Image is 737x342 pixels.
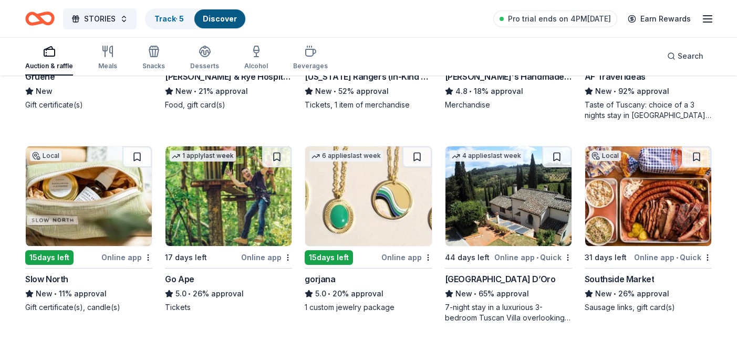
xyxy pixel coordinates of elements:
div: 20% approval [305,287,432,300]
button: Beverages [293,41,328,76]
div: Snacks [142,62,165,70]
div: [US_STATE] Rangers (In-Kind Donation) [305,70,432,83]
button: Track· 5Discover [145,8,246,29]
div: Alcohol [244,62,268,70]
span: • [469,87,472,95]
button: STORIES [63,8,137,29]
button: Meals [98,41,117,76]
div: Sausage links, gift card(s) [585,302,712,313]
button: Search [659,46,712,67]
div: 4 applies last week [450,151,523,162]
span: New [595,85,612,98]
span: • [189,290,191,298]
div: [PERSON_NAME]'s Handmade Vodka [445,70,572,83]
div: Online app [241,251,292,264]
div: 6 applies last week [309,151,383,162]
a: Image for Southside MarketLocal31 days leftOnline app•QuickSouthside MarketNew•26% approvalSausag... [585,146,712,313]
div: 17 days left [165,251,207,264]
div: 44 days left [445,251,490,264]
div: Tickets [165,302,292,313]
button: Desserts [190,41,219,76]
div: 52% approval [305,85,432,98]
div: gorjana [305,273,335,285]
div: Beverages [293,62,328,70]
span: 5.0 [315,287,326,300]
a: Image for gorjana6 applieslast week15days leftOnline appgorjana5.0•20% approval1 custom jewelry p... [305,146,432,313]
span: New [36,287,53,300]
div: [PERSON_NAME] & Rye Hospitality Group [165,70,292,83]
span: • [328,290,331,298]
div: AF Travel Ideas [585,70,646,83]
div: Local [589,151,621,161]
a: Track· 5 [154,14,184,23]
span: Pro trial ends on 4PM[DATE] [508,13,611,25]
img: Image for gorjana [305,146,431,246]
a: Image for Villa Sogni D’Oro4 applieslast week44 days leftOnline app•Quick[GEOGRAPHIC_DATA] D’OroN... [445,146,572,323]
div: Gruene [25,70,55,83]
div: Online app Quick [494,251,572,264]
span: • [54,290,57,298]
img: Image for Slow North [26,146,152,246]
div: 7-night stay in a luxurious 3-bedroom Tuscan Villa overlooking a vineyard and the ancient walled ... [445,302,572,323]
a: Pro trial ends on 4PM[DATE] [493,10,617,27]
div: 31 days left [585,251,627,264]
span: New [175,85,192,98]
div: Merchandise [445,100,572,110]
a: Image for Slow NorthLocal15days leftOnline appSlow NorthNew•11% approvalGift certificate(s), cand... [25,146,152,313]
div: Online app [101,251,152,264]
div: Slow North [25,273,68,285]
div: Tickets, 1 item of merchandise [305,100,432,110]
div: Go Ape [165,273,194,285]
div: 21% approval [165,85,292,98]
img: Image for Southside Market [585,146,711,246]
div: 1 custom jewelry package [305,302,432,313]
span: • [676,253,678,262]
div: Desserts [190,62,219,70]
span: New [36,85,53,98]
span: STORIES [84,13,116,25]
div: Taste of Tuscany: choice of a 3 nights stay in [GEOGRAPHIC_DATA] or a 5 night stay in [GEOGRAPHIC... [585,100,712,121]
div: 15 days left [25,250,74,265]
span: • [194,87,197,95]
span: • [474,290,476,298]
div: [GEOGRAPHIC_DATA] D’Oro [445,273,556,285]
span: New [595,287,612,300]
button: Alcohol [244,41,268,76]
span: 5.0 [175,287,186,300]
div: Meals [98,62,117,70]
a: Image for Go Ape1 applylast week17 days leftOnline appGo Ape5.0•26% approvalTickets [165,146,292,313]
div: 1 apply last week [170,151,236,162]
span: • [614,290,616,298]
div: Local [30,151,61,161]
img: Image for Go Ape [165,146,292,246]
button: Auction & raffle [25,41,73,76]
div: 11% approval [25,287,152,300]
span: New [455,287,472,300]
div: Gift certificate(s) [25,100,152,110]
a: Earn Rewards [621,9,697,28]
div: 65% approval [445,287,572,300]
div: 18% approval [445,85,572,98]
span: • [614,87,616,95]
span: • [536,253,538,262]
div: Gift certificate(s), candle(s) [25,302,152,313]
div: Online app [381,251,432,264]
div: Southside Market [585,273,655,285]
div: Food, gift card(s) [165,100,292,110]
img: Image for Villa Sogni D’Oro [445,146,572,246]
div: Auction & raffle [25,62,73,70]
div: 26% approval [585,287,712,300]
span: Search [678,50,703,62]
div: 92% approval [585,85,712,98]
span: 4.8 [455,85,468,98]
div: 15 days left [305,250,353,265]
div: 26% approval [165,287,292,300]
button: Snacks [142,41,165,76]
span: • [334,87,337,95]
a: Discover [203,14,237,23]
span: New [315,85,332,98]
a: Home [25,6,55,31]
div: Online app Quick [634,251,712,264]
